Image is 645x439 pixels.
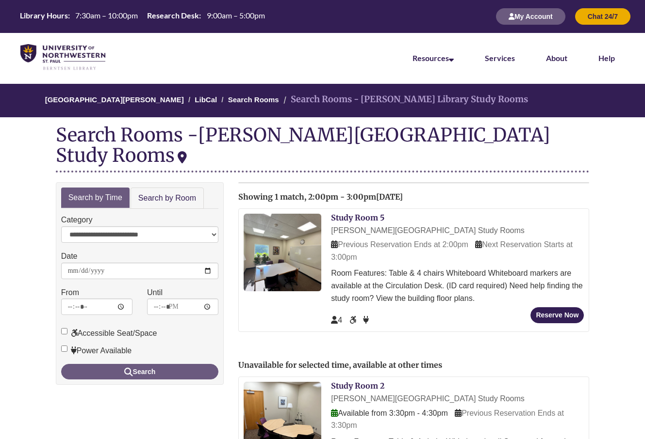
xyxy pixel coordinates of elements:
th: Research Desk: [143,10,202,21]
nav: Breadcrumb [56,84,590,117]
input: Power Available [61,345,67,352]
button: Chat 24/7 [575,8,630,25]
span: Accessible Seat/Space [349,316,358,324]
a: Help [598,53,615,63]
span: Next Reservation Starts at 3:00pm [331,240,573,261]
li: Search Rooms - [PERSON_NAME] Library Study Rooms [281,93,528,107]
label: Date [61,250,78,263]
label: Category [61,214,93,226]
span: Previous Reservation Ends at 3:30pm [331,409,564,430]
th: Library Hours: [16,10,71,21]
a: My Account [496,12,565,20]
div: [PERSON_NAME][GEOGRAPHIC_DATA] Study Rooms [331,392,584,405]
span: 7:30am – 10:00pm [75,11,138,20]
a: LibCal [195,95,217,104]
span: Previous Reservation Ends at 2:00pm [331,240,468,249]
a: Chat 24/7 [575,12,630,20]
a: Search Rooms [228,95,279,104]
span: , 2:00pm - 3:00pm[DATE] [304,192,403,202]
a: Services [485,53,515,63]
span: The capacity of this space [331,316,342,324]
label: Until [147,286,163,299]
span: Available from 3:30pm - 4:30pm [331,409,447,417]
label: Accessible Seat/Space [61,327,157,340]
h2: Unavailable for selected time, available at other times [238,361,589,370]
label: Power Available [61,345,132,357]
label: From [61,286,79,299]
a: Study Room 2 [331,381,384,391]
div: Search Rooms - [56,125,590,172]
div: [PERSON_NAME][GEOGRAPHIC_DATA] Study Rooms [331,224,584,237]
input: Accessible Seat/Space [61,328,67,334]
a: Resources [413,53,454,63]
button: Search [61,364,219,379]
button: Reserve Now [530,307,584,323]
table: Hours Today [16,10,268,22]
img: UNWSP Library Logo [20,44,105,71]
div: [PERSON_NAME][GEOGRAPHIC_DATA] Study Rooms [56,123,550,167]
a: Hours Today [16,10,268,23]
span: Power Available [363,316,369,324]
a: Search by Time [61,188,130,208]
a: Search by Room [131,188,204,209]
span: 9:00am – 5:00pm [207,11,265,20]
button: My Account [496,8,565,25]
a: Study Room 5 [331,213,384,222]
a: [GEOGRAPHIC_DATA][PERSON_NAME] [45,95,184,104]
img: Study Room 5 [244,214,321,291]
a: About [546,53,567,63]
h2: Showing 1 match [238,193,589,202]
div: Room Features: Table & 4 chairs Whiteboard Whiteboard markers are available at the Circulation De... [331,267,584,304]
